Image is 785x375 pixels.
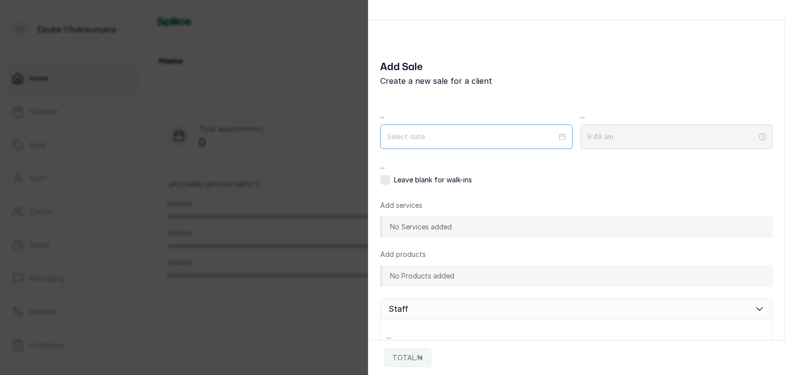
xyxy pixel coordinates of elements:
[380,200,422,210] p: Add services
[387,331,766,341] label: ...
[389,303,408,315] p: Staff
[380,110,573,121] label: ...
[390,222,452,232] p: No Services added
[394,175,472,185] span: Leave blank for walk-ins
[380,161,773,171] label: ...
[587,131,757,142] input: Select time
[387,131,557,142] input: Select date
[380,75,773,87] p: Create a new sale for a client
[392,353,423,363] p: TOTAL: ₦
[580,110,773,121] label: ...
[390,271,454,281] p: No Products added
[380,59,773,75] h1: Add Sale
[380,250,426,259] p: Add products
